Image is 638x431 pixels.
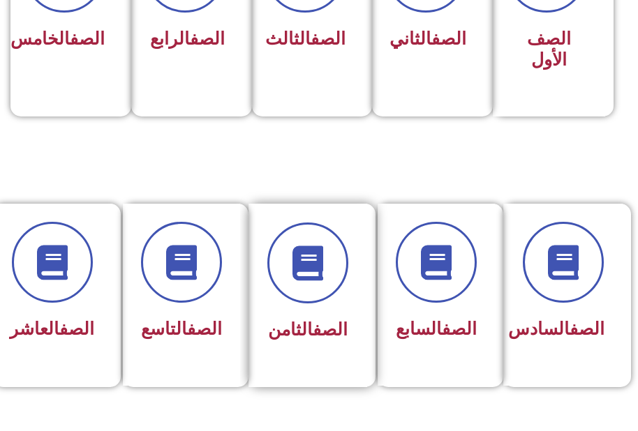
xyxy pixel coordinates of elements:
span: السادس [508,319,604,339]
span: العاشر [10,319,94,339]
span: السابع [396,319,477,339]
a: الصف [190,29,225,49]
a: الصف [70,29,105,49]
a: الصف [187,319,222,339]
span: التاسع [141,319,222,339]
span: الخامس [10,29,105,49]
a: الصف [59,319,94,339]
a: الصف [570,319,604,339]
a: الصف [442,319,477,339]
a: الصف [313,319,348,340]
span: الثامن [268,319,348,340]
a: الصف [311,29,346,49]
span: الثالث [265,29,346,49]
span: الثاني [390,29,466,49]
a: الصف [431,29,466,49]
span: الرابع [150,29,225,49]
span: الصف الأول [527,29,571,70]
